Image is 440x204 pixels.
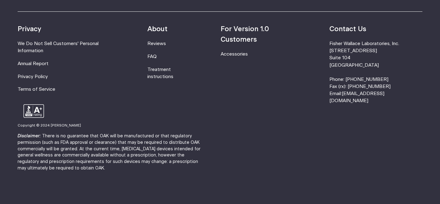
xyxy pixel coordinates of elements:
small: Copyright © 2024 [PERSON_NAME] [18,124,81,127]
a: Terms of Service [18,87,55,92]
a: We Do Not Sell Customers' Personal Information [18,41,99,53]
a: [EMAIL_ADDRESS][DOMAIN_NAME] [329,91,384,103]
li: Fisher Wallace Laboratories, Inc. [STREET_ADDRESS] Suite 104 [GEOGRAPHIC_DATA] Phone: [PHONE_NUMB... [329,40,422,104]
strong: About [147,26,167,32]
a: Reviews [147,41,166,46]
strong: For Version 1.0 Customers [221,26,269,43]
a: Privacy Policy [18,74,48,79]
strong: Disclaimer: [18,134,41,138]
a: Annual Report [18,61,49,66]
strong: Privacy [18,26,41,32]
p: There is no guarantee that OAK will be manufactured or that regulatory permission (such as FDA ap... [18,133,207,172]
a: FAQ [147,54,157,59]
a: Accessories [221,52,248,56]
a: Treatment instructions [147,67,173,79]
strong: Contact Us [329,26,366,32]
